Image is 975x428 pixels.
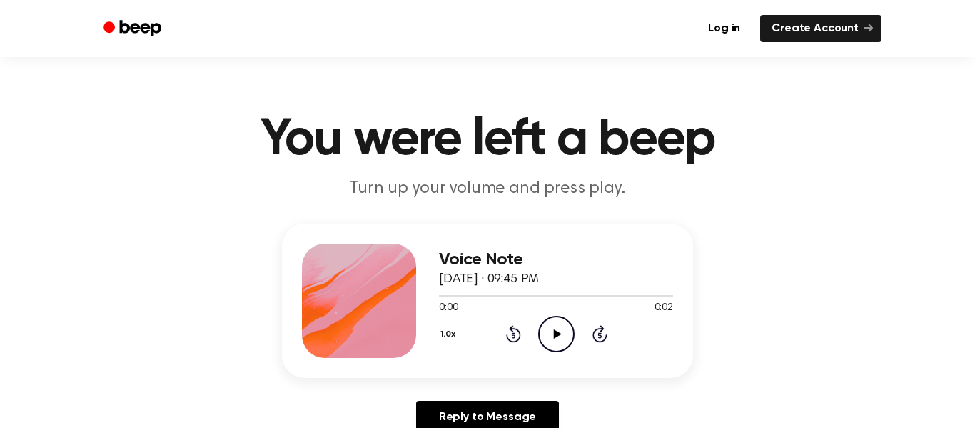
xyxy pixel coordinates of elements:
a: Log in [697,15,752,42]
a: Create Account [760,15,881,42]
h3: Voice Note [439,250,673,269]
p: Turn up your volume and press play. [213,177,762,201]
span: 0:00 [439,301,458,316]
button: 1.0x [439,322,461,347]
span: 0:02 [655,301,673,316]
span: [DATE] · 09:45 PM [439,273,539,286]
h1: You were left a beep [122,114,853,166]
a: Beep [94,15,174,43]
